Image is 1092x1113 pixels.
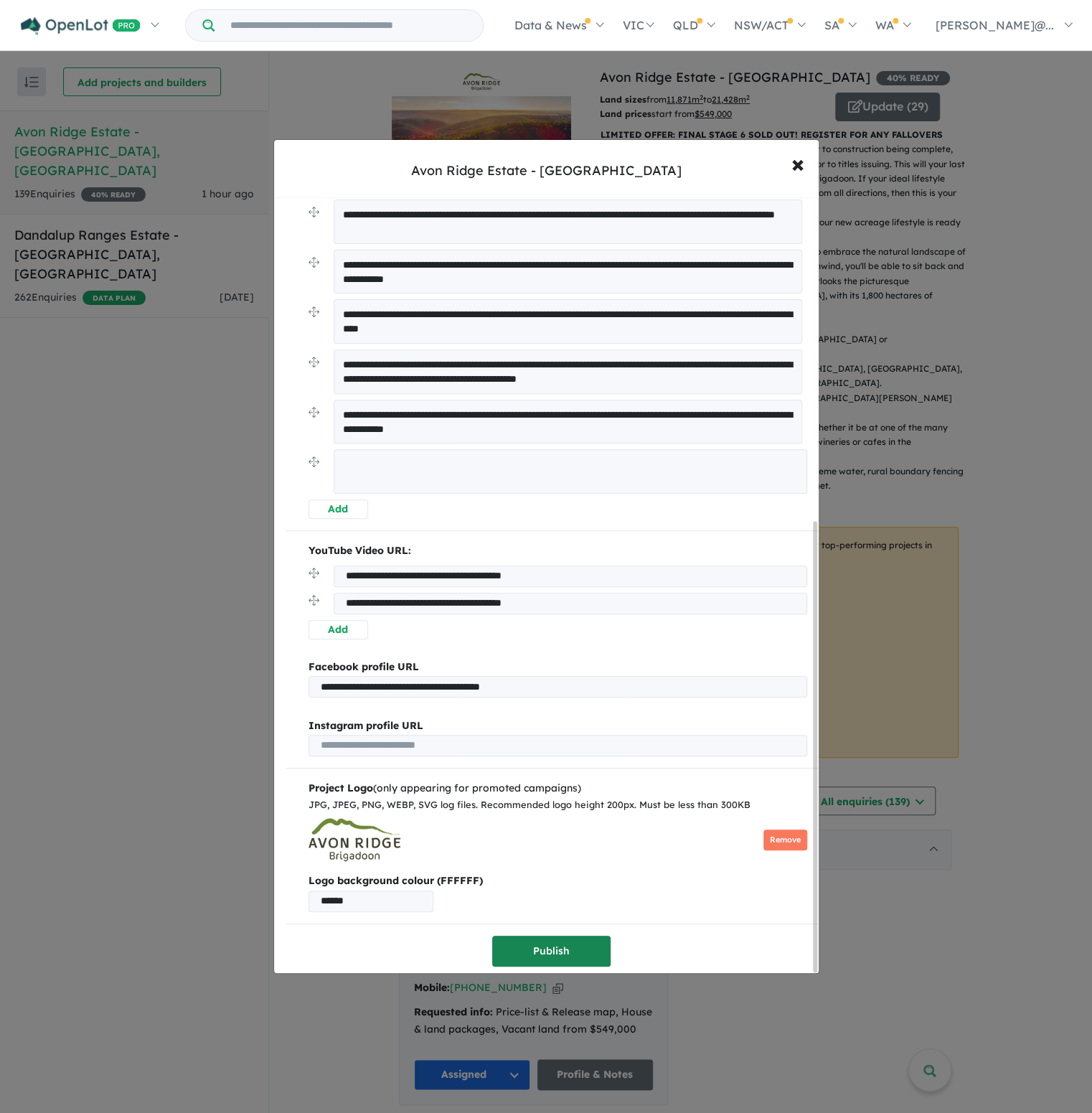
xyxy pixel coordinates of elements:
img: Avon%20Ridge%20Estate%20-%20Brigadoon.jpg [309,818,401,861]
button: Add [309,620,368,639]
img: drag.svg [309,568,319,578]
p: YouTube Video URL: [309,543,807,560]
button: Publish [492,936,611,967]
img: drag.svg [309,207,319,217]
input: Try estate name, suburb, builder or developer [217,10,480,41]
button: Add [309,499,368,519]
img: drag.svg [309,257,319,268]
img: drag.svg [309,595,319,606]
b: Project Logo [309,781,373,794]
span: [PERSON_NAME]@... [936,18,1054,32]
b: Instagram profile URL [309,719,423,732]
img: drag.svg [309,456,319,467]
div: (only appearing for promoted campaigns) [309,780,807,797]
img: drag.svg [309,357,319,367]
img: drag.svg [309,407,319,418]
span: × [791,148,804,179]
div: Avon Ridge Estate - [GEOGRAPHIC_DATA] [411,161,682,180]
div: JPG, JPEG, PNG, WEBP, SVG log files. Recommended logo height 200px. Must be less than 300KB [309,797,807,813]
button: Remove [763,830,807,850]
b: Facebook profile URL [309,660,419,673]
img: drag.svg [309,306,319,317]
b: Logo background colour (FFFFFF) [309,873,807,890]
img: Openlot PRO Logo White [21,17,141,35]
